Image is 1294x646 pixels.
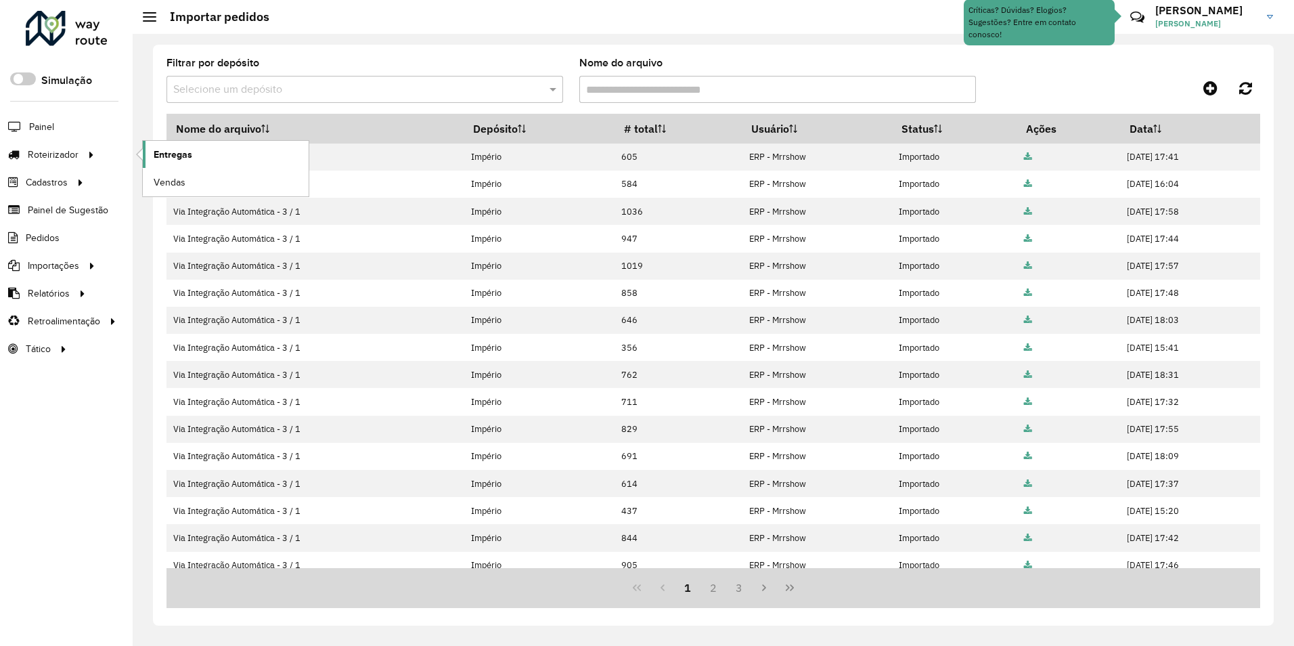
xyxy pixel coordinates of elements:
button: Last Page [777,575,803,601]
td: Via Integração Automática - 3 / 1 [166,497,464,524]
td: Império [464,470,615,497]
td: [DATE] 15:20 [1120,497,1260,524]
a: Arquivo completo [1024,450,1032,462]
td: [DATE] 17:42 [1120,524,1260,551]
span: Vendas [154,175,185,190]
td: Importado [892,171,1017,198]
td: ERP - Mrrshow [742,470,891,497]
td: Via Integração Automática - 3 / 1 [166,524,464,551]
td: 844 [615,524,742,551]
td: ERP - Mrrshow [742,171,891,198]
th: Nome do arquivo [166,114,464,144]
td: [DATE] 17:37 [1120,470,1260,497]
td: Via Integração Automática - 3 / 1 [166,198,464,225]
td: ERP - Mrrshow [742,361,891,388]
td: ERP - Mrrshow [742,497,891,524]
label: Simulação [41,72,92,89]
td: Império [464,198,615,225]
td: Via Integração Automática - 3 / 1 [166,361,464,388]
td: Importado [892,334,1017,361]
a: Arquivo completo [1024,396,1032,408]
td: Império [464,388,615,415]
span: Relatórios [28,286,70,301]
td: ERP - Mrrshow [742,524,891,551]
td: 605 [615,144,742,171]
span: Painel de Sugestão [28,203,108,217]
td: Império [464,524,615,551]
td: ERP - Mrrshow [742,334,891,361]
td: [DATE] 17:41 [1120,144,1260,171]
a: Arquivo completo [1024,287,1032,299]
td: [DATE] 17:48 [1120,280,1260,307]
a: Contato Rápido [1123,3,1152,32]
a: Arquivo completo [1024,532,1032,544]
td: Via Integração Automática - 3 / 1 [166,443,464,470]
td: Importado [892,253,1017,280]
td: [DATE] 17:32 [1120,388,1260,415]
span: Retroalimentação [28,314,100,328]
td: Importado [892,307,1017,334]
label: Nome do arquivo [579,55,663,71]
td: Importado [892,443,1017,470]
td: ERP - Mrrshow [742,198,891,225]
a: Arquivo completo [1024,206,1032,217]
td: [DATE] 16:04 [1120,171,1260,198]
a: Arquivo completo [1024,233,1032,244]
td: [DATE] 17:58 [1120,198,1260,225]
td: ERP - Mrrshow [742,416,891,443]
td: Império [464,307,615,334]
a: Arquivo completo [1024,151,1032,163]
td: 614 [615,470,742,497]
td: ERP - Mrrshow [742,443,891,470]
td: Império [464,361,615,388]
button: 1 [675,575,700,601]
td: Via Integração Automática - 3 / 1 [166,253,464,280]
span: Painel [29,120,54,134]
span: Importações [28,259,79,273]
span: Cadastros [26,175,68,190]
th: Usuário [742,114,891,144]
a: Arquivo completo [1024,342,1032,353]
td: [DATE] 17:55 [1120,416,1260,443]
a: Arquivo completo [1024,260,1032,272]
td: Via Integração Automática - 3 / 1 [166,470,464,497]
h2: Importar pedidos [156,9,269,24]
td: 711 [615,388,742,415]
th: # total [615,114,742,144]
td: 905 [615,552,742,579]
td: Império [464,334,615,361]
td: ERP - Mrrshow [742,280,891,307]
td: Via Integração Automática - 3 / 1 [166,144,464,171]
a: Arquivo completo [1024,178,1032,190]
td: Império [464,253,615,280]
button: 2 [700,575,726,601]
td: 646 [615,307,742,334]
td: Importado [892,198,1017,225]
td: Via Integração Automática - 3 / 1 [166,552,464,579]
th: Status [892,114,1017,144]
td: ERP - Mrrshow [742,307,891,334]
td: Império [464,497,615,524]
a: Arquivo completo [1024,423,1032,435]
td: Importado [892,280,1017,307]
a: Arquivo completo [1024,478,1032,490]
td: 947 [615,225,742,252]
td: 1019 [615,253,742,280]
span: Pedidos [26,231,60,245]
span: Tático [26,342,51,356]
a: Vendas [143,169,309,196]
button: 3 [726,575,752,601]
span: Entregas [154,148,192,162]
td: Importado [892,388,1017,415]
td: Via Integração Automática - 3 / 1 [166,225,464,252]
td: Importado [892,497,1017,524]
td: 356 [615,334,742,361]
span: Roteirizador [28,148,79,162]
a: Arquivo completo [1024,505,1032,517]
td: Império [464,280,615,307]
td: Império [464,552,615,579]
td: ERP - Mrrshow [742,225,891,252]
td: Importado [892,416,1017,443]
td: ERP - Mrrshow [742,253,891,280]
th: Ações [1017,114,1120,144]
